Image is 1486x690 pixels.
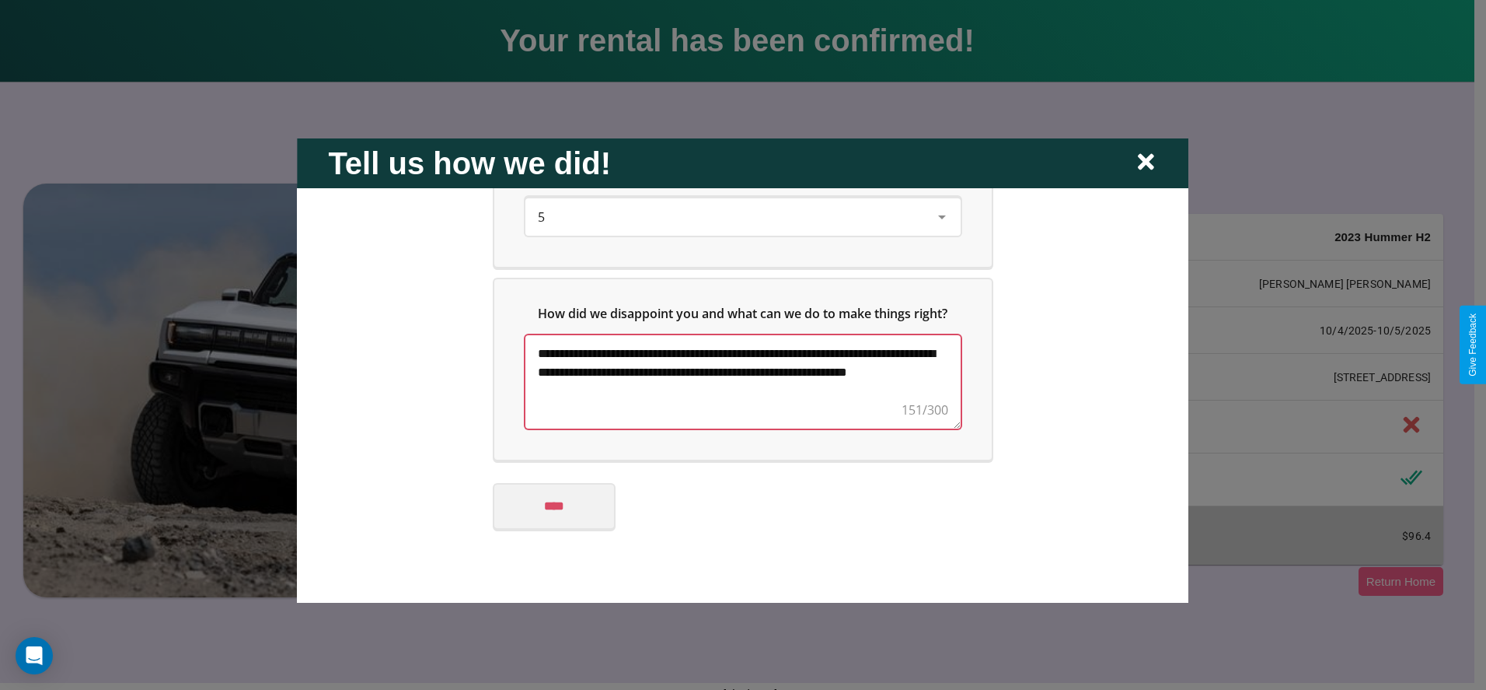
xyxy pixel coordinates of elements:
div: On a scale from 0 to 10, how likely are you to recommend us to a friend or family member? [494,123,992,266]
h2: Tell us how we did! [328,145,611,180]
div: Open Intercom Messenger [16,637,53,674]
div: On a scale from 0 to 10, how likely are you to recommend us to a friend or family member? [525,198,961,235]
span: 5 [538,208,545,225]
div: Give Feedback [1467,313,1478,377]
span: How did we disappoint you and what can we do to make things right? [539,304,948,321]
div: 151/300 [902,400,948,419]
